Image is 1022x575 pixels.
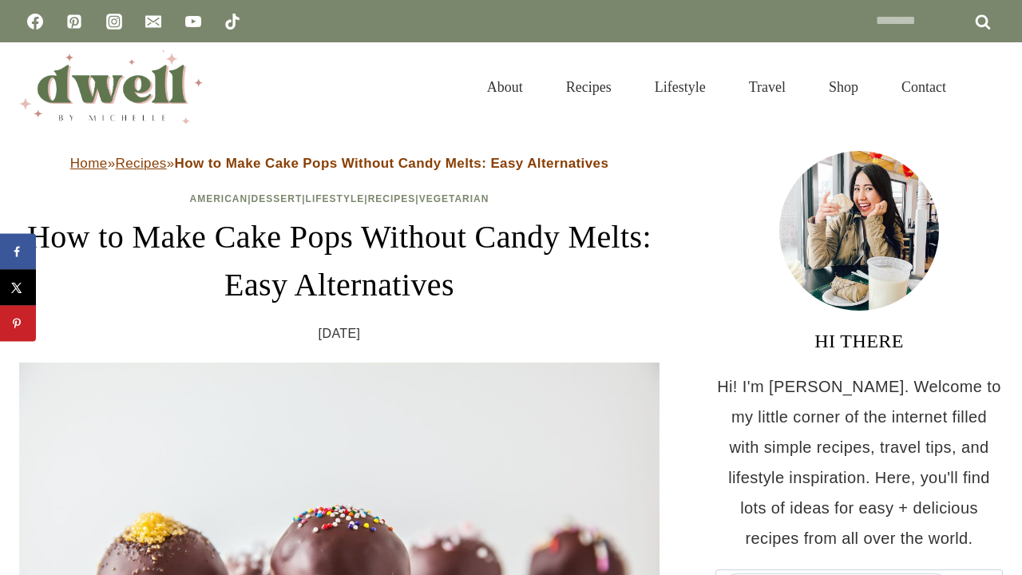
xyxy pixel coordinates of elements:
a: Recipes [545,59,633,115]
a: American [190,193,248,204]
a: TikTok [216,6,248,38]
a: Shop [807,59,880,115]
a: Recipes [116,156,167,171]
a: Travel [727,59,807,115]
a: Vegetarian [419,193,489,204]
button: View Search Form [976,73,1003,101]
p: Hi! I'm [PERSON_NAME]. Welcome to my little corner of the internet filled with simple recipes, tr... [715,371,1003,553]
img: DWELL by michelle [19,50,203,124]
a: Contact [880,59,968,115]
strong: How to Make Cake Pops Without Candy Melts: Easy Alternatives [175,156,609,171]
a: Instagram [98,6,130,38]
a: Pinterest [58,6,90,38]
a: Dessert [252,193,303,204]
nav: Primary Navigation [465,59,968,115]
a: Recipes [368,193,416,204]
a: Email [137,6,169,38]
h3: HI THERE [715,327,1003,355]
span: » » [70,156,609,171]
a: Facebook [19,6,51,38]
a: About [465,59,545,115]
h1: How to Make Cake Pops Without Candy Melts: Easy Alternatives [19,213,660,309]
span: | | | | [190,193,489,204]
time: [DATE] [319,322,361,346]
a: Home [70,156,108,171]
a: Lifestyle [633,59,727,115]
a: Lifestyle [306,193,365,204]
a: YouTube [177,6,209,38]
